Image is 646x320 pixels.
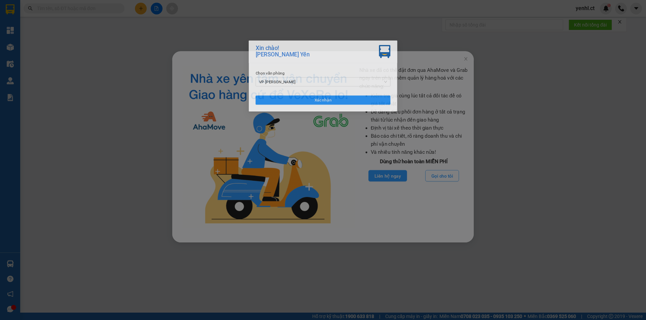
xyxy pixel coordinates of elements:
[389,39,402,54] img: vxr-icon
[244,98,402,109] button: Xác nhận
[244,68,402,76] div: Chọn văn phòng
[244,39,307,54] div: Xin chào! [PERSON_NAME] Yến
[248,77,398,87] span: VP Hồng Lĩnh
[313,100,333,107] span: Xác nhận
